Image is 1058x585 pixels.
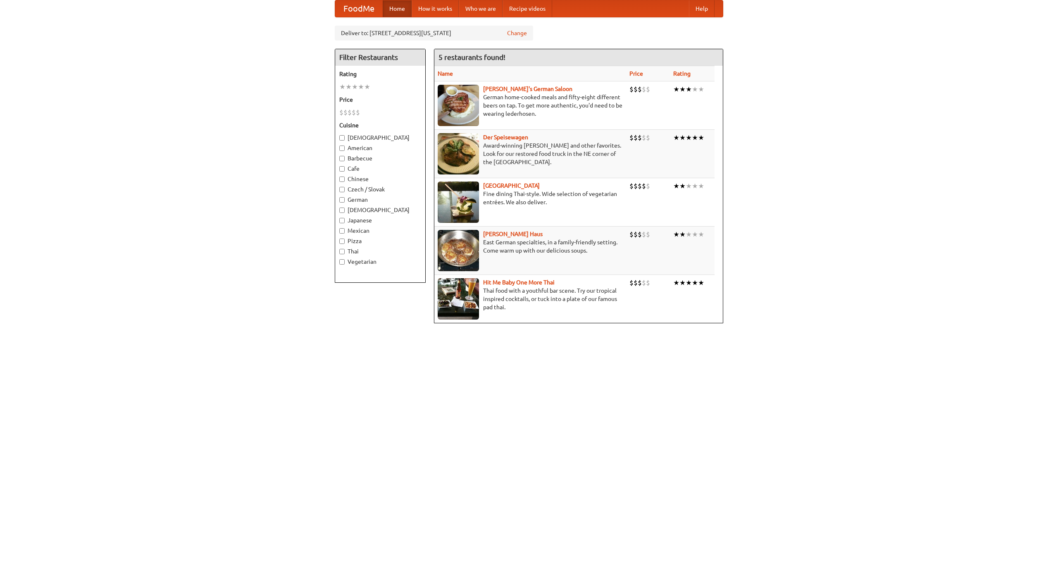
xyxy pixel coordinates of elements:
li: ★ [679,278,686,287]
li: ★ [364,82,370,91]
li: ★ [686,278,692,287]
label: American [339,144,421,152]
li: ★ [339,82,346,91]
li: ★ [692,181,698,191]
a: [PERSON_NAME]'s German Saloon [483,86,572,92]
p: East German specialties, in a family-friendly setting. Come warm up with our delicious soups. [438,238,623,255]
li: $ [642,278,646,287]
li: $ [646,230,650,239]
h5: Price [339,96,421,104]
input: Japanese [339,218,345,223]
input: American [339,146,345,151]
input: Vegetarian [339,259,345,265]
li: ★ [673,85,679,94]
li: $ [638,85,642,94]
a: [PERSON_NAME] Haus [483,231,543,237]
li: ★ [698,230,704,239]
li: $ [352,108,356,117]
li: $ [642,181,646,191]
li: ★ [686,133,692,142]
li: $ [646,181,650,191]
b: Der Speisewagen [483,134,528,141]
li: ★ [692,133,698,142]
img: satay.jpg [438,181,479,223]
label: Mexican [339,227,421,235]
label: [DEMOGRAPHIC_DATA] [339,206,421,214]
a: Help [689,0,715,17]
img: esthers.jpg [438,85,479,126]
a: Who we are [459,0,503,17]
li: ★ [679,230,686,239]
li: ★ [673,181,679,191]
a: Hit Me Baby One More Thai [483,279,555,286]
li: ★ [692,278,698,287]
li: ★ [698,181,704,191]
li: $ [646,85,650,94]
img: babythai.jpg [438,278,479,320]
li: $ [634,85,638,94]
label: Vegetarian [339,258,421,266]
input: Thai [339,249,345,254]
li: $ [339,108,343,117]
li: ★ [679,181,686,191]
li: ★ [673,230,679,239]
input: Mexican [339,228,345,234]
li: $ [629,230,634,239]
li: $ [629,181,634,191]
input: German [339,197,345,203]
p: German home-cooked meals and fifty-eight different beers on tap. To get more authentic, you'd nee... [438,93,623,118]
li: ★ [686,181,692,191]
input: Chinese [339,177,345,182]
li: $ [629,278,634,287]
input: Cafe [339,166,345,172]
li: ★ [673,278,679,287]
input: [DEMOGRAPHIC_DATA] [339,208,345,213]
img: kohlhaus.jpg [438,230,479,271]
li: ★ [352,82,358,91]
li: $ [629,133,634,142]
input: Pizza [339,239,345,244]
li: $ [343,108,348,117]
li: $ [646,278,650,287]
li: ★ [686,85,692,94]
input: Czech / Slovak [339,187,345,192]
li: $ [348,108,352,117]
li: ★ [692,230,698,239]
li: ★ [679,85,686,94]
li: ★ [346,82,352,91]
label: Thai [339,247,421,255]
a: Rating [673,70,691,77]
label: Barbecue [339,154,421,162]
label: German [339,196,421,204]
a: Price [629,70,643,77]
li: $ [638,133,642,142]
label: Japanese [339,216,421,224]
li: ★ [686,230,692,239]
label: Pizza [339,237,421,245]
input: [DEMOGRAPHIC_DATA] [339,135,345,141]
h5: Rating [339,70,421,78]
label: Czech / Slovak [339,185,421,193]
label: [DEMOGRAPHIC_DATA] [339,134,421,142]
p: Award-winning [PERSON_NAME] and other favorites. Look for our restored food truck in the NE corne... [438,141,623,166]
li: ★ [698,278,704,287]
h4: Filter Restaurants [335,49,425,66]
div: Deliver to: [STREET_ADDRESS][US_STATE] [335,26,533,41]
li: $ [634,181,638,191]
li: $ [638,181,642,191]
a: Recipe videos [503,0,552,17]
li: $ [356,108,360,117]
li: ★ [679,133,686,142]
a: [GEOGRAPHIC_DATA] [483,182,540,189]
li: $ [634,133,638,142]
li: $ [634,278,638,287]
a: Home [383,0,412,17]
img: speisewagen.jpg [438,133,479,174]
li: ★ [692,85,698,94]
p: Fine dining Thai-style. Wide selection of vegetarian entrées. We also deliver. [438,190,623,206]
li: $ [629,85,634,94]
